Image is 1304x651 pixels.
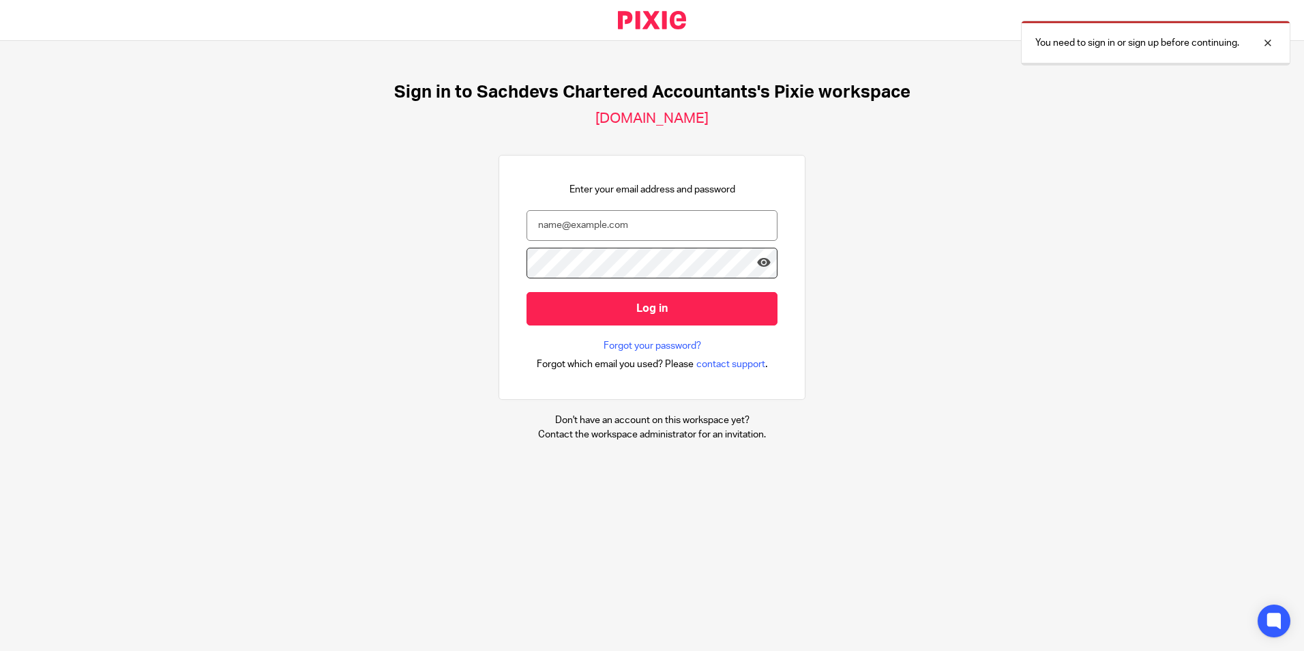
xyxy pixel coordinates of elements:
[604,339,701,353] a: Forgot your password?
[569,183,735,197] p: Enter your email address and password
[538,414,766,427] p: Don't have an account on this workspace yet?
[527,210,777,241] input: name@example.com
[538,428,766,442] p: Contact the workspace administrator for an invitation.
[527,292,777,325] input: Log in
[696,358,765,371] span: contact support
[1035,36,1239,50] p: You need to sign in or sign up before continuing.
[537,358,694,371] span: Forgot which email you used? Please
[595,110,709,128] h2: [DOMAIN_NAME]
[537,356,768,372] div: .
[394,82,910,103] h1: Sign in to Sachdevs Chartered Accountants's Pixie workspace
